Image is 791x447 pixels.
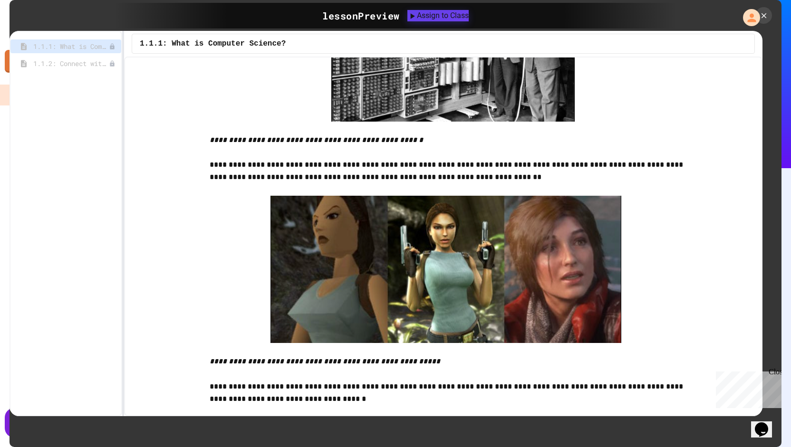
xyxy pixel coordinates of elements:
[751,409,781,437] iframe: chat widget
[109,60,116,67] div: Unpublished
[33,41,109,51] span: 1.1.1: What is Computer Science?
[712,368,781,408] iframe: chat widget
[109,43,116,50] div: Unpublished
[140,38,286,49] span: 1.1.1: What is Computer Science?
[4,4,66,60] div: Chat with us now!Close
[33,58,109,68] span: 1.1.2: Connect with Your World
[407,10,469,21] button: Assign to Class
[733,7,762,29] div: My Account
[322,9,400,23] div: lesson Preview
